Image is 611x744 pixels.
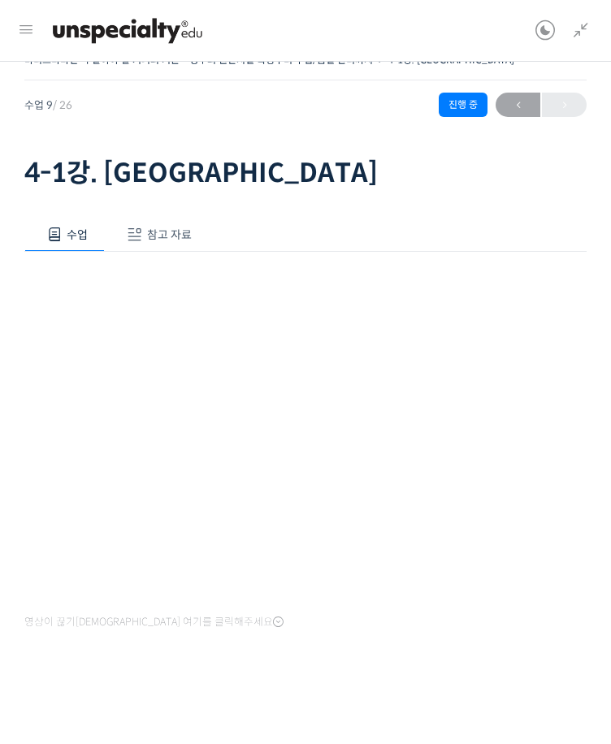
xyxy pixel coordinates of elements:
[24,158,587,188] h1: 4-1강. [GEOGRAPHIC_DATA]
[67,227,88,242] span: 수업
[24,100,72,110] span: 수업 9
[439,93,487,117] div: 진행 중
[53,98,72,112] span: / 26
[24,616,284,629] span: 영상이 끊기[DEMOGRAPHIC_DATA] 여기를 클릭해주세요
[496,94,540,116] span: ←
[147,227,192,242] span: 참고 자료
[496,93,540,117] a: ←이전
